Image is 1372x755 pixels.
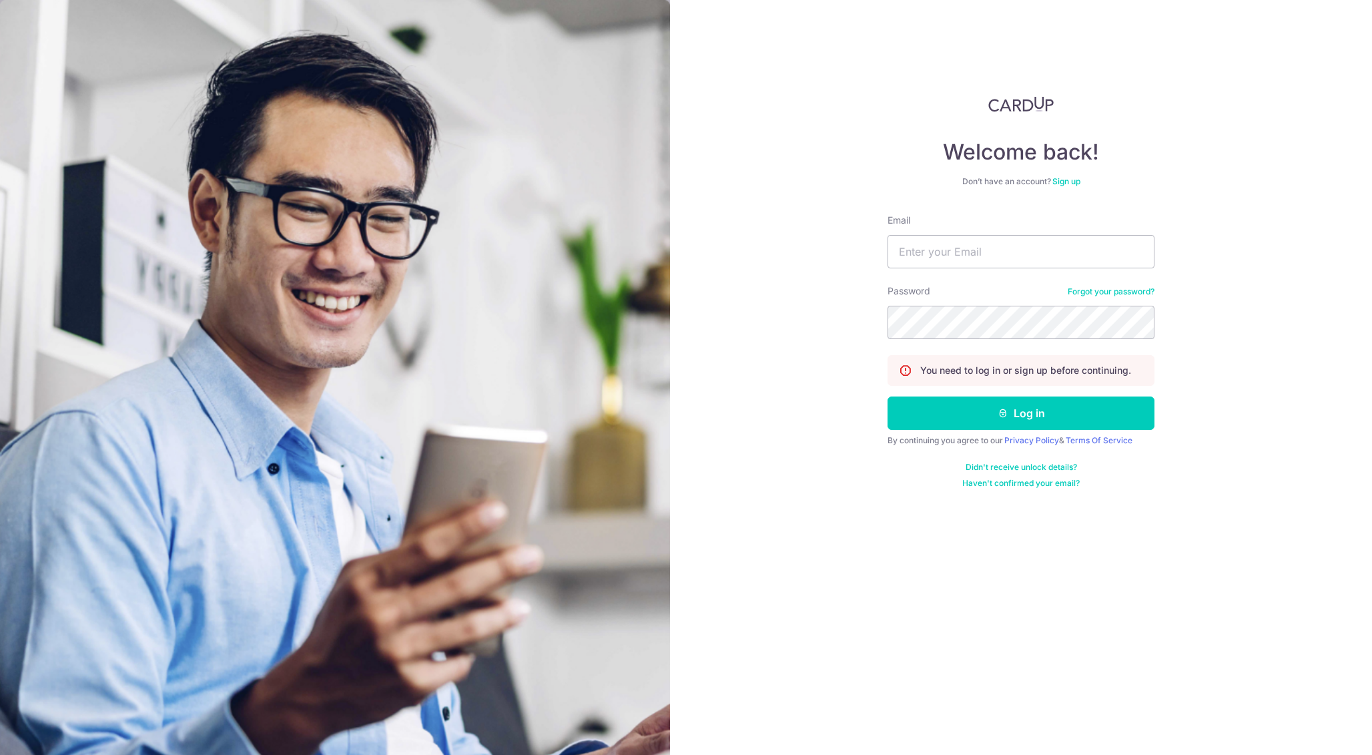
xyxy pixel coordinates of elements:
[920,364,1131,377] p: You need to log in or sign up before continuing.
[988,96,1054,112] img: CardUp Logo
[1004,435,1059,445] a: Privacy Policy
[1066,435,1132,445] a: Terms Of Service
[888,214,910,227] label: Email
[888,139,1154,166] h4: Welcome back!
[1068,286,1154,297] a: Forgot your password?
[962,478,1080,489] a: Haven't confirmed your email?
[1052,176,1080,186] a: Sign up
[888,235,1154,268] input: Enter your Email
[966,462,1077,473] a: Didn't receive unlock details?
[888,435,1154,446] div: By continuing you agree to our &
[888,284,930,298] label: Password
[888,176,1154,187] div: Don’t have an account?
[888,397,1154,430] button: Log in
